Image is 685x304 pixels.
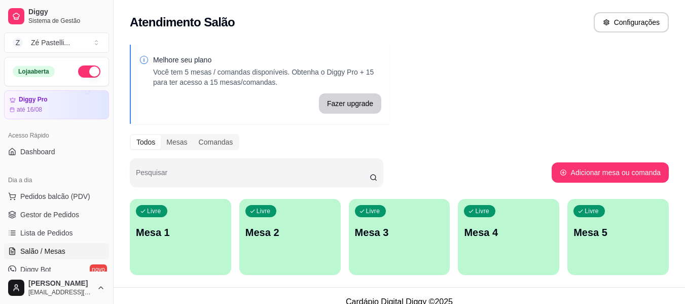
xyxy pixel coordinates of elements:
[458,199,559,275] button: LivreMesa 4
[4,207,109,223] a: Gestor de Pedidos
[4,243,109,259] a: Salão / Mesas
[28,288,93,296] span: [EMAIL_ADDRESS][DOMAIN_NAME]
[585,207,599,215] p: Livre
[17,106,42,114] article: até 16/08
[130,199,231,275] button: LivreMesa 1
[28,17,105,25] span: Sistema de Gestão
[131,135,161,149] div: Todos
[4,276,109,300] button: [PERSON_NAME][EMAIL_ADDRESS][DOMAIN_NAME]
[20,264,51,275] span: Diggy Bot
[13,38,23,48] span: Z
[4,172,109,188] div: Dia a dia
[464,225,553,240] p: Mesa 4
[245,225,335,240] p: Mesa 2
[28,279,93,288] span: [PERSON_NAME]
[4,261,109,278] a: Diggy Botnovo
[257,207,271,215] p: Livre
[349,199,450,275] button: LivreMesa 3
[4,4,109,28] a: DiggySistema de Gestão
[20,191,90,201] span: Pedidos balcão (PDV)
[78,65,100,78] button: Alterar Status
[567,199,669,275] button: LivreMesa 5
[136,172,370,182] input: Pesquisar
[153,67,381,87] p: Você tem 5 mesas / comandas disponíveis. Obtenha o Diggy Pro + 15 para ter acesso a 15 mesas/coma...
[4,144,109,160] a: Dashboard
[161,135,193,149] div: Mesas
[153,55,381,65] p: Melhore seu plano
[20,210,79,220] span: Gestor de Pedidos
[594,12,669,32] button: Configurações
[20,228,73,238] span: Lista de Pedidos
[355,225,444,240] p: Mesa 3
[475,207,489,215] p: Livre
[239,199,341,275] button: LivreMesa 2
[319,93,381,114] button: Fazer upgrade
[20,147,55,157] span: Dashboard
[20,246,65,256] span: Salão / Mesas
[4,127,109,144] div: Acesso Rápido
[130,14,235,30] h2: Atendimento Salão
[136,225,225,240] p: Mesa 1
[4,90,109,119] a: Diggy Proaté 16/08
[13,66,55,77] div: Loja aberta
[573,225,663,240] p: Mesa 5
[193,135,239,149] div: Comandas
[4,188,109,205] button: Pedidos balcão (PDV)
[31,38,70,48] div: Zé Pastelli ...
[4,225,109,241] a: Lista de Pedidos
[552,162,669,183] button: Adicionar mesa ou comanda
[4,32,109,53] button: Select a team
[28,8,105,17] span: Diggy
[19,96,48,104] article: Diggy Pro
[147,207,161,215] p: Livre
[366,207,380,215] p: Livre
